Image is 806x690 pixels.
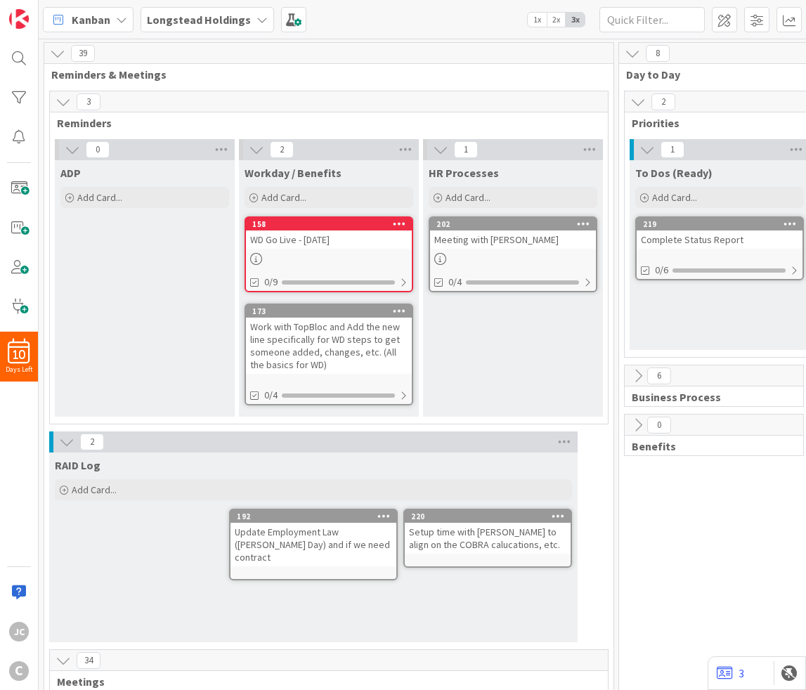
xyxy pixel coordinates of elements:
span: 2x [547,13,566,27]
span: Add Card... [77,191,122,204]
span: Add Card... [72,483,117,496]
span: Reminders [57,116,590,130]
span: 0 [86,141,110,158]
div: 202Meeting with [PERSON_NAME] [430,218,596,249]
span: Add Card... [652,191,697,204]
span: 0/4 [448,275,462,289]
span: Reminders & Meetings [51,67,596,82]
span: HR Processes [429,166,499,180]
span: ADP [60,166,81,180]
a: 3 [717,665,744,682]
div: 219 [643,219,802,229]
img: Visit kanbanzone.com [9,9,29,29]
span: 1x [528,13,547,27]
span: 1 [454,141,478,158]
div: 173 [246,305,412,318]
span: 39 [71,45,95,62]
div: C [9,661,29,681]
div: Update Employment Law ([PERSON_NAME] Day) and if we need contract [230,523,396,566]
input: Quick Filter... [599,7,705,32]
span: 8 [646,45,670,62]
div: 158WD Go Live - [DATE] [246,218,412,249]
span: 3 [77,93,100,110]
span: 2 [651,93,675,110]
span: 0/9 [264,275,278,289]
div: 192 [230,510,396,523]
span: RAID Log [55,458,100,472]
span: Workday / Benefits [245,166,342,180]
div: 158 [252,219,412,229]
div: 219Complete Status Report [637,218,802,249]
span: Business Process [632,390,786,404]
div: Complete Status Report [637,230,802,249]
div: 202 [436,219,596,229]
span: 0 [647,417,671,434]
b: Longstead Holdings [147,13,251,27]
span: Add Card... [446,191,490,204]
span: 2 [270,141,294,158]
div: JC [9,622,29,642]
div: Meeting with [PERSON_NAME] [430,230,596,249]
div: 202 [430,218,596,230]
div: 220 [411,512,571,521]
div: Work with TopBloc and Add the new line specifically for WD steps to get someone added, changes, e... [246,318,412,374]
div: 158 [246,218,412,230]
span: Kanban [72,11,110,28]
span: 0/6 [655,263,668,278]
span: 3x [566,13,585,27]
span: Benefits [632,439,786,453]
span: 10 [13,350,25,360]
span: To Dos (Ready) [635,166,713,180]
span: 2 [80,434,104,450]
span: Meetings [57,675,590,689]
div: 220Setup time with [PERSON_NAME] to align on the COBRA calucations, etc. [405,510,571,554]
div: 192 [237,512,396,521]
span: 34 [77,652,100,669]
div: 173Work with TopBloc and Add the new line specifically for WD steps to get someone added, changes... [246,305,412,374]
span: Add Card... [261,191,306,204]
div: WD Go Live - [DATE] [246,230,412,249]
span: 0/4 [264,388,278,403]
div: 219 [637,218,802,230]
div: Setup time with [PERSON_NAME] to align on the COBRA calucations, etc. [405,523,571,554]
div: 192Update Employment Law ([PERSON_NAME] Day) and if we need contract [230,510,396,566]
div: 220 [405,510,571,523]
span: 1 [661,141,684,158]
span: 6 [647,367,671,384]
div: 173 [252,306,412,316]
